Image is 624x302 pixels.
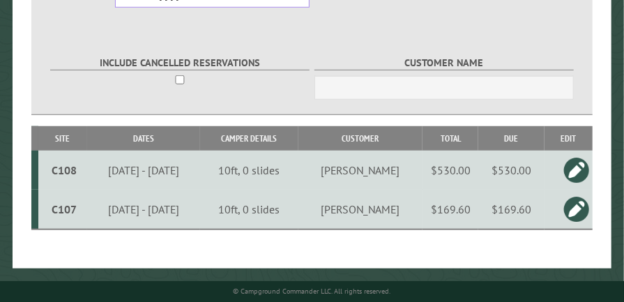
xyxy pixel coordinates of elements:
[44,202,85,216] div: C107
[89,202,197,216] div: [DATE] - [DATE]
[478,190,545,229] td: $169.60
[298,126,423,151] th: Customer
[38,126,87,151] th: Site
[298,151,423,190] td: [PERSON_NAME]
[200,190,298,229] td: 10ft, 0 slides
[478,126,545,151] th: Due
[200,126,298,151] th: Camper Details
[314,55,574,71] label: Customer Name
[200,151,298,190] td: 10ft, 0 slides
[44,163,85,177] div: C108
[234,287,391,296] small: © Campground Commander LLC. All rights reserved.
[298,190,423,229] td: [PERSON_NAME]
[87,126,200,151] th: Dates
[478,151,545,190] td: $530.00
[545,126,593,151] th: Edit
[423,126,478,151] th: Total
[89,163,197,177] div: [DATE] - [DATE]
[423,151,478,190] td: $530.00
[50,55,310,71] label: Include Cancelled Reservations
[423,190,478,229] td: $169.60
